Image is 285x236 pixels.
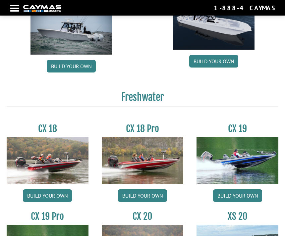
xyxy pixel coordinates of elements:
[173,0,255,50] img: 44ct_background.png
[118,189,167,202] a: Build your own
[213,189,262,202] a: Build your own
[102,211,184,222] h3: CX 20
[102,123,184,134] h3: CX 18 Pro
[7,137,88,184] img: CX-18S_thumbnail.jpg
[197,211,278,222] h3: XS 20
[197,137,278,184] img: CX19_thumbnail.jpg
[47,60,96,72] a: Build your own
[7,211,88,222] h3: CX 19 Pro
[189,55,238,68] a: Build your own
[102,137,184,184] img: CX-18SS_thumbnail.jpg
[7,123,88,134] h3: CX 18
[197,123,278,134] h3: CX 19
[30,0,112,55] img: 30_CT_photo_shoot_for_caymas_connect.jpg
[7,91,278,107] h2: Freshwater
[214,4,275,12] div: 1-888-4CAYMAS
[23,189,72,202] a: Build your own
[23,5,61,12] img: white-logo-c9c8dbefe5ff5ceceb0f0178aa75bf4bb51f6bca0971e226c86eb53dfe498488.png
